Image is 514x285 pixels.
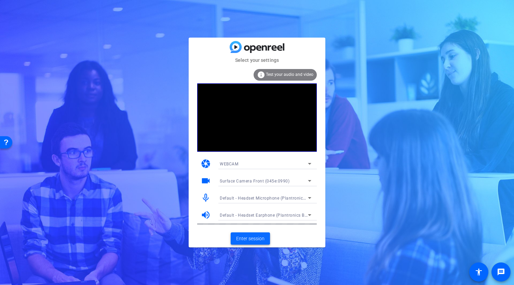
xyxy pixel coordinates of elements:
[475,268,483,276] mat-icon: accessibility
[220,179,289,184] span: Surface Camera Front (045e:0990)
[236,235,265,242] span: Enter session
[201,193,211,203] mat-icon: mic_none
[257,71,265,79] mat-icon: info
[497,268,505,276] mat-icon: message
[220,195,351,201] span: Default - Headset Microphone (Plantronics Blackwire 3220 Series)
[266,72,313,77] span: Test your audio and video
[231,232,270,245] button: Enter session
[201,176,211,186] mat-icon: videocam
[220,212,347,218] span: Default - Headset Earphone (Plantronics Blackwire 3220 Series)
[230,41,284,53] img: blue-gradient.svg
[201,210,211,220] mat-icon: volume_up
[189,56,325,64] mat-card-subtitle: Select your settings
[220,162,238,166] span: WEBCAM
[201,159,211,169] mat-icon: camera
